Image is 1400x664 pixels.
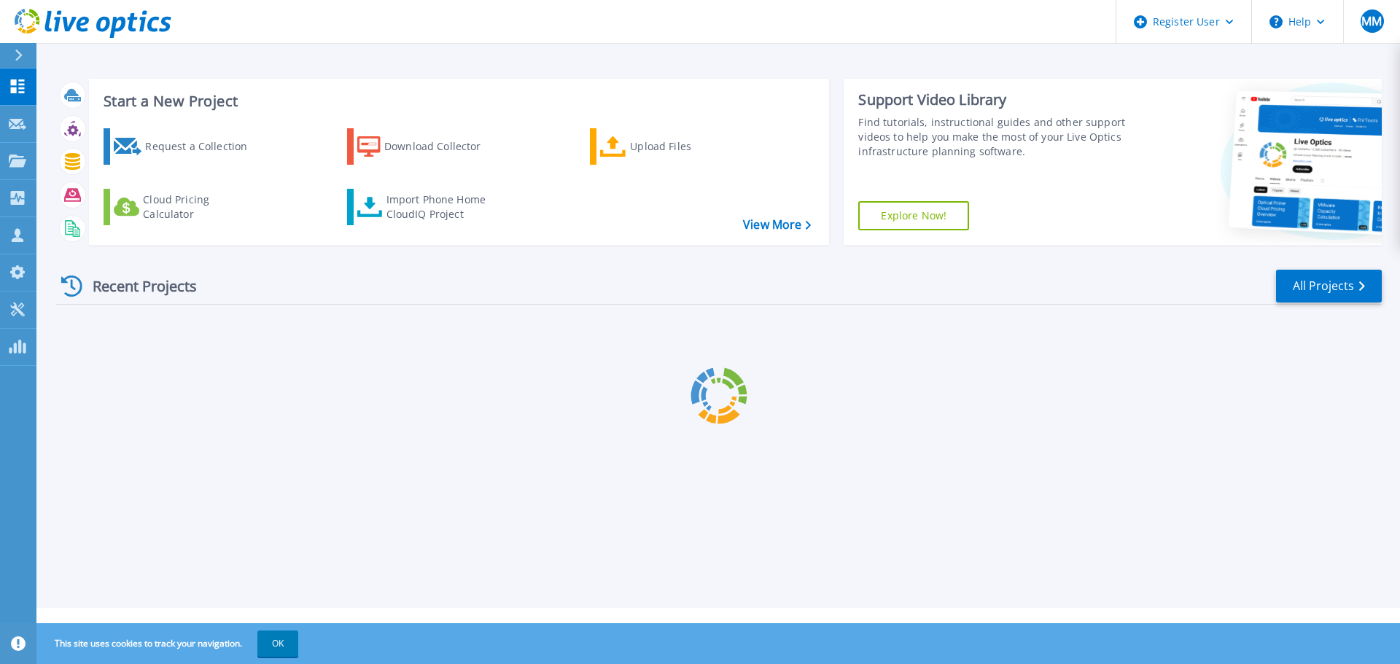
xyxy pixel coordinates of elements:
[104,93,811,109] h3: Start a New Project
[40,630,298,657] span: This site uses cookies to track your navigation.
[858,115,1132,159] div: Find tutorials, instructional guides and other support videos to help you make the most of your L...
[56,268,217,304] div: Recent Projects
[347,128,510,165] a: Download Collector
[104,189,266,225] a: Cloud Pricing Calculator
[743,218,811,232] a: View More
[630,132,747,161] div: Upload Files
[858,201,969,230] a: Explore Now!
[858,90,1132,109] div: Support Video Library
[1276,270,1382,302] a: All Projects
[590,128,752,165] a: Upload Files
[1361,15,1382,27] span: MM
[257,630,298,657] button: OK
[145,132,262,161] div: Request a Collection
[104,128,266,165] a: Request a Collection
[386,192,500,222] div: Import Phone Home CloudIQ Project
[143,192,260,222] div: Cloud Pricing Calculator
[384,132,501,161] div: Download Collector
